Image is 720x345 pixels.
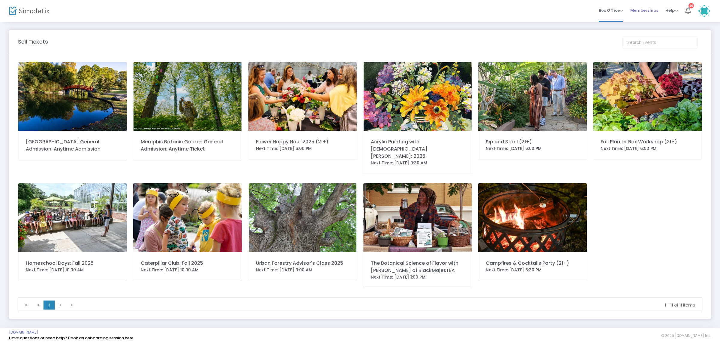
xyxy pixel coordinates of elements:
div: Next Time: [DATE] 6:30 PM [486,267,579,273]
m-panel-title: Sell Tickets [18,38,48,46]
div: Next Time: [DATE] 1:00 PM [371,274,464,280]
div: Flower Happy Hour 2025 (21+) [256,138,349,145]
input: Search Events [622,37,697,48]
img: 638716849487091985638582054281118877Rhodes-fall-23-OliviaWall1.png [363,62,472,131]
div: [GEOGRAPHIC_DATA] General Admission: Anytime Admission [26,138,119,153]
div: Next Time: [DATE] 10:00 AM [26,267,119,273]
div: Next Time: [DATE] 10:00 AM [141,267,234,273]
a: [DOMAIN_NAME] [9,330,38,335]
div: The Botanical Science of Flavor with [PERSON_NAME] of BlackMajesTEA [371,260,464,274]
img: FallPlantersClass-CarleeZamora-OliviaWall.jpg [593,62,702,131]
div: Campfires & Cocktails Party (21+) [486,260,579,267]
span: © 2025 [DOMAIN_NAME] Inc. [661,333,711,338]
div: Next Time: [DATE] 9:30 AM [371,160,464,166]
img: JapaneseGarden.JPG [18,62,127,131]
div: Next Time: [DATE] 6:00 PM [256,145,349,152]
span: Box Office [599,8,623,13]
span: Help [665,8,678,13]
div: 16 [688,3,694,8]
div: Sip and Stroll (21+) [486,138,579,145]
img: Nadia-Herbs-CarleeZamora-OliviaWall.jpeg [363,183,472,252]
img: 638791207153523448DSC00677SR-simpletix.png [133,62,242,131]
span: Memberships [630,3,658,18]
div: Memphis Botanic Garden General Admission: Anytime Ticket [141,138,234,153]
div: Caterpillar Club: Fall 2025 [141,260,234,267]
img: Tropic0087-CarleeZamora-OliviaWall.JPG [478,62,587,131]
div: Next Time: [DATE] 6:00 PM [601,145,694,152]
img: MBG-FlowerPowerJuly-8846.jpg [248,62,357,131]
div: Urban Forestry Advisor's Class 2025 [256,260,349,267]
div: Fall Planter Box Workshop (21+) [601,138,694,145]
img: 2407200003-JulieOBryan-OliviaWall.JPG [18,183,127,252]
div: Next Time: [DATE] 6:00 PM [486,145,579,152]
div: Next Time: [DATE] 9:00 AM [256,267,349,273]
div: Acrylic Painting with [DEMOGRAPHIC_DATA][PERSON_NAME]: 2025 [371,138,464,160]
a: Have questions or need help? Book an onboarding session here [9,335,133,341]
img: CaterpillarClub-1335.jpg [133,183,242,252]
div: Homeschool Days: Fall 2025 [26,260,119,267]
img: 6387912948428690802013-10-04-11.52.32-OliviaWall1.png [248,183,357,252]
img: 20OCT23266-GinaHarris-OliviaWall.JPG [478,183,587,252]
kendo-pager-info: 1 - 11 of 11 items [82,302,695,308]
span: Page 1 [43,301,55,310]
